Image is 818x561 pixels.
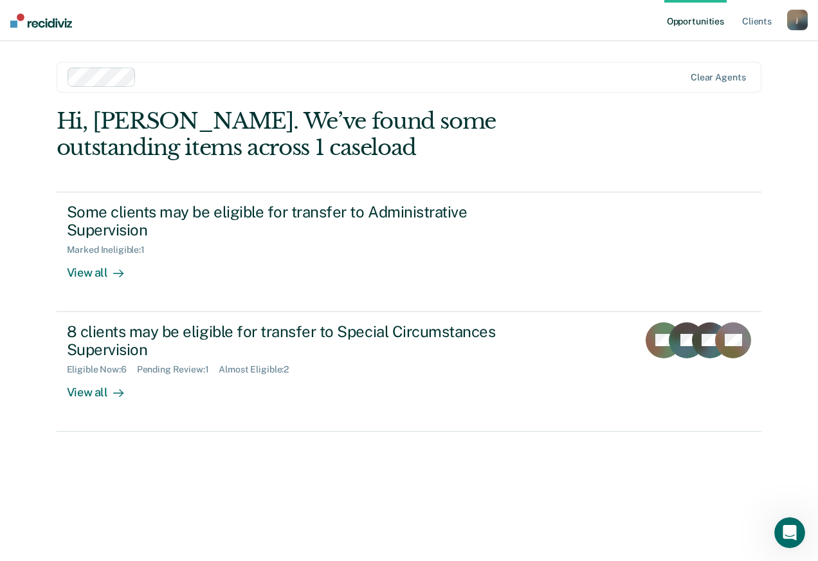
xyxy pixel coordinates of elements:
[57,192,762,312] a: Some clients may be eligible for transfer to Administrative SupervisionMarked Ineligible:1View all
[219,364,299,375] div: Almost Eligible : 2
[787,10,808,30] button: j
[10,14,72,28] img: Recidiviz
[774,517,805,548] iframe: Intercom live chat
[57,312,762,432] a: 8 clients may be eligible for transfer to Special Circumstances SupervisionEligible Now:6Pending ...
[67,244,155,255] div: Marked Ineligible : 1
[67,255,139,280] div: View all
[67,203,518,240] div: Some clients may be eligible for transfer to Administrative Supervision
[137,364,219,375] div: Pending Review : 1
[67,322,518,360] div: 8 clients may be eligible for transfer to Special Circumstances Supervision
[691,72,745,83] div: Clear agents
[67,364,137,375] div: Eligible Now : 6
[57,108,621,161] div: Hi, [PERSON_NAME]. We’ve found some outstanding items across 1 caseload
[67,375,139,400] div: View all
